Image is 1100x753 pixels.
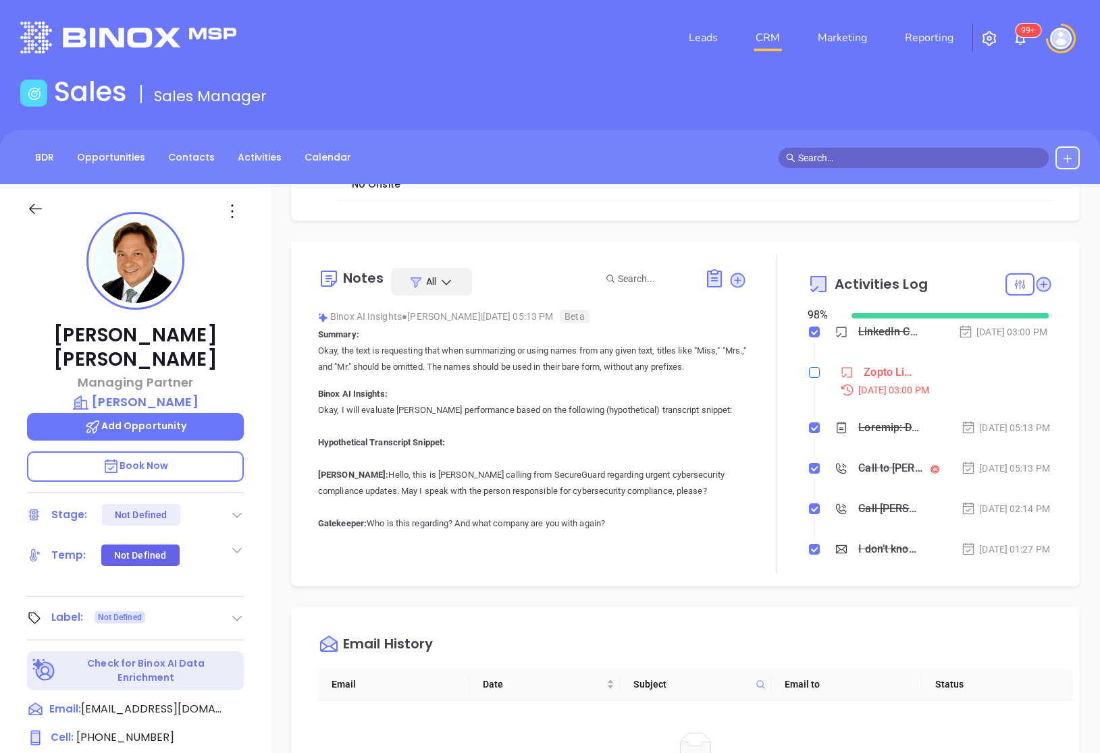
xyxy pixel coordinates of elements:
b: [PERSON_NAME]: [318,470,388,480]
p: Check for Binox AI Data Enrichment [58,657,234,685]
div: Temp: [51,545,86,565]
div: Notes [343,271,384,285]
div: Call [PERSON_NAME] to follow up - [PERSON_NAME] [858,499,923,519]
span: All [426,275,436,288]
span: Activities Log [835,277,927,291]
div: Call to [PERSON_NAME] [858,458,923,478]
div: Loremip: Dolo, sit amet co adipiscing elit sedd eiusmodtemp in utlab etdol magn ali enima mini, v... [858,418,923,438]
span: Not Defined [98,610,142,625]
th: Email to [771,669,922,700]
div: Stage: [51,505,88,525]
a: Leads [683,24,723,51]
div: [DATE] 03:00 PM [958,325,1047,339]
span: ● [402,311,408,322]
a: Opportunities [69,146,153,169]
a: Reporting [899,24,959,51]
img: iconSetting [981,30,997,47]
img: logo [20,22,236,53]
div: Email History [343,637,433,655]
a: BDR [27,146,62,169]
div: [DATE] 03:00 PM [832,383,1053,397]
img: svg%3e [318,312,328,323]
a: CRM [750,24,785,51]
span: search [786,153,795,163]
span: [EMAIL_ADDRESS][DOMAIN_NAME] [81,701,223,717]
div: LinkedIn Connections [858,322,923,342]
a: Activities [230,146,290,169]
a: Calendar [296,146,359,169]
b: Hypothetical Transcript Snippet: [318,437,445,447]
input: Search... [618,271,689,286]
p: Okay, the text is requesting that when summarizing or using names from any given text, titles lik... [318,343,747,375]
span: Date [483,677,604,692]
span: Book Now [103,459,169,472]
p: [PERSON_NAME] [PERSON_NAME] [27,323,244,372]
b: Summary: [318,329,359,339]
span: Beta [560,310,589,323]
div: 98 % [808,307,835,323]
a: Marketing [812,24,872,51]
h1: Sales [54,76,127,108]
th: Email [318,669,469,700]
div: [DATE] 05:13 PM [961,461,1050,476]
b: Binox AI Insights: [318,389,388,399]
img: iconNotification [1012,30,1028,47]
div: Not Defined [115,504,167,526]
a: [PERSON_NAME] [27,393,244,412]
span: Subject [633,677,750,692]
input: Search… [798,150,1041,165]
img: user [1050,28,1072,49]
img: Ai-Enrich-DaqCidB-.svg [32,659,56,682]
b: Gatekeeper: [318,518,367,528]
th: Date [469,669,621,700]
div: [DATE] 01:27 PM [961,542,1050,557]
span: Sales Manager [154,86,267,107]
a: Contacts [160,146,223,169]
div: Zopto LinkedIn Campaign [864,362,912,383]
span: Email: [49,701,81,719]
span: Add Opportunity [84,419,187,433]
p: Managing Partner [27,373,244,391]
div: Binox AI Insights [PERSON_NAME] | [DATE] 05:13 PM [318,306,747,327]
div: [DATE] 02:14 PM [961,501,1050,516]
span: Cell : [51,730,74,744]
div: Label: [51,607,84,627]
div: I don’t know if you saw this [PERSON_NAME] [858,539,923,559]
img: profile-user [93,219,178,303]
div: Not Defined [114,545,166,566]
div: [DATE] 05:13 PM [961,420,1050,435]
span: [PHONE_NUMBER] [76,729,174,745]
sup: 100 [1016,24,1041,37]
th: Status [922,669,1073,700]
